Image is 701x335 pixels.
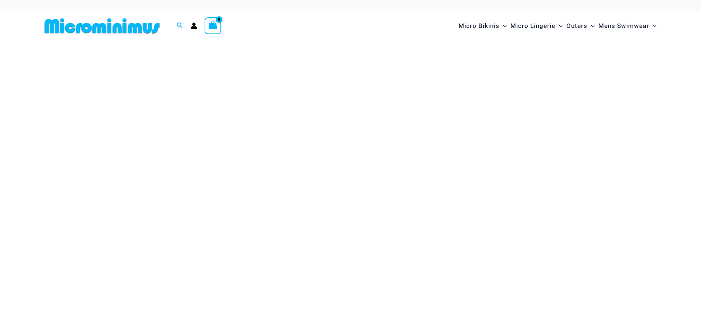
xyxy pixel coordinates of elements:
span: Menu Toggle [555,17,563,35]
a: Account icon link [191,22,197,29]
span: Outers [566,17,587,35]
a: Search icon link [177,21,183,31]
span: Menu Toggle [649,17,656,35]
a: Micro BikinisMenu ToggleMenu Toggle [457,15,509,37]
span: Menu Toggle [587,17,595,35]
span: Micro Bikinis [459,17,499,35]
a: OutersMenu ToggleMenu Toggle [564,15,596,37]
a: View Shopping Cart, empty [205,17,222,34]
a: Micro LingerieMenu ToggleMenu Toggle [509,15,564,37]
span: Mens Swimwear [598,17,649,35]
img: MM SHOP LOGO FLAT [42,18,163,34]
span: Micro Lingerie [510,17,555,35]
a: Mens SwimwearMenu ToggleMenu Toggle [596,15,658,37]
nav: Site Navigation [456,14,660,38]
span: Menu Toggle [499,17,507,35]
